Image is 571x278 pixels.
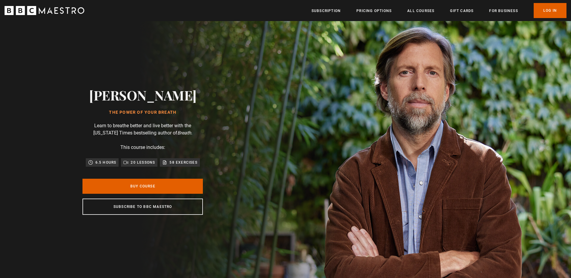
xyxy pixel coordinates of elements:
[312,3,566,18] nav: Primary
[5,6,84,15] svg: BBC Maestro
[312,8,341,14] a: Subscription
[82,199,203,215] a: Subscribe to BBC Maestro
[89,110,197,115] h1: The Power of Your Breath
[450,8,473,14] a: Gift Cards
[534,3,566,18] a: Log In
[120,144,165,151] p: This course includes:
[177,130,191,136] i: Breath
[356,8,392,14] a: Pricing Options
[82,122,203,137] p: Learn to breathe better and live better with the [US_STATE] Times bestselling author of .
[82,179,203,194] a: Buy Course
[89,87,197,103] h2: [PERSON_NAME]
[407,8,434,14] a: All Courses
[131,159,155,165] p: 20 lessons
[95,159,116,165] p: 6.5 hours
[169,159,197,165] p: 58 exercises
[489,8,518,14] a: For business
